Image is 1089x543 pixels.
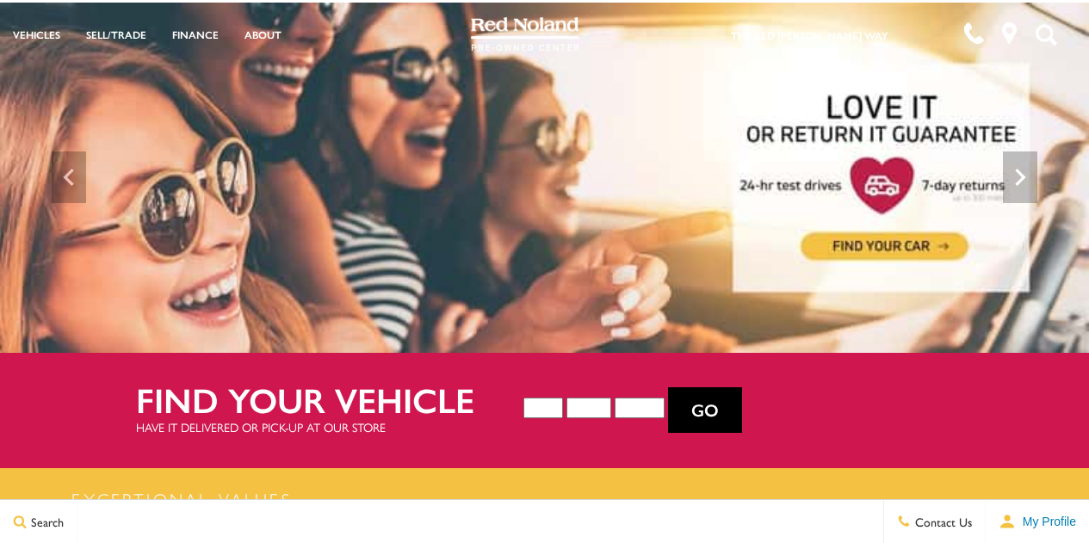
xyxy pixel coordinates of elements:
[27,513,64,530] span: Search
[1003,151,1037,203] div: Next
[471,17,579,52] img: Red Noland Pre-Owned
[1016,515,1076,528] span: My Profile
[1029,1,1063,68] button: Open the search field
[67,486,1022,512] h2: Exceptional Values
[523,398,563,418] select: Vehicle Year
[471,23,579,40] a: Red Noland Pre-Owned
[731,28,888,43] a: The Red [PERSON_NAME] Way
[615,398,665,418] select: Vehicle Model
[668,387,742,434] button: Go
[136,380,523,418] h2: Find your vehicle
[136,418,523,435] p: Have it delivered or pick-up at our store
[52,151,86,203] div: Previous
[986,500,1089,543] button: Open user profile menu
[911,513,972,530] span: Contact Us
[566,398,611,418] select: Vehicle Make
